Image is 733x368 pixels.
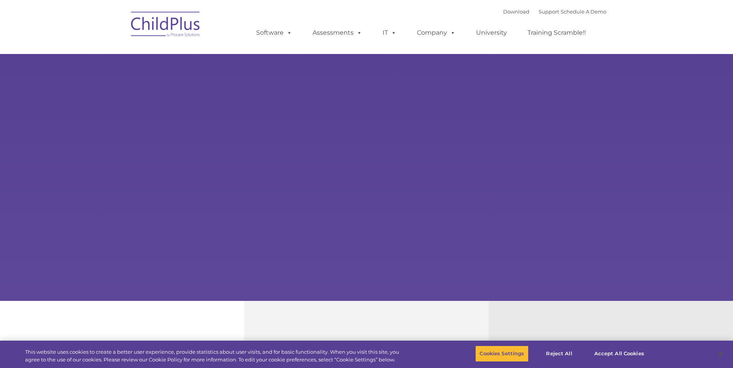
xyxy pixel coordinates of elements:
a: IT [375,25,404,41]
a: Software [248,25,300,41]
a: University [468,25,515,41]
a: Schedule A Demo [561,8,606,15]
a: Support [539,8,559,15]
button: Accept All Cookies [590,346,648,362]
div: This website uses cookies to create a better user experience, provide statistics about user visit... [25,348,403,363]
font: | [503,8,606,15]
button: Reject All [535,346,583,362]
button: Cookies Settings [475,346,528,362]
img: ChildPlus by Procare Solutions [127,6,204,45]
a: Training Scramble!! [520,25,594,41]
a: Assessments [305,25,370,41]
a: Company [409,25,463,41]
button: Close [712,345,729,362]
a: Download [503,8,529,15]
